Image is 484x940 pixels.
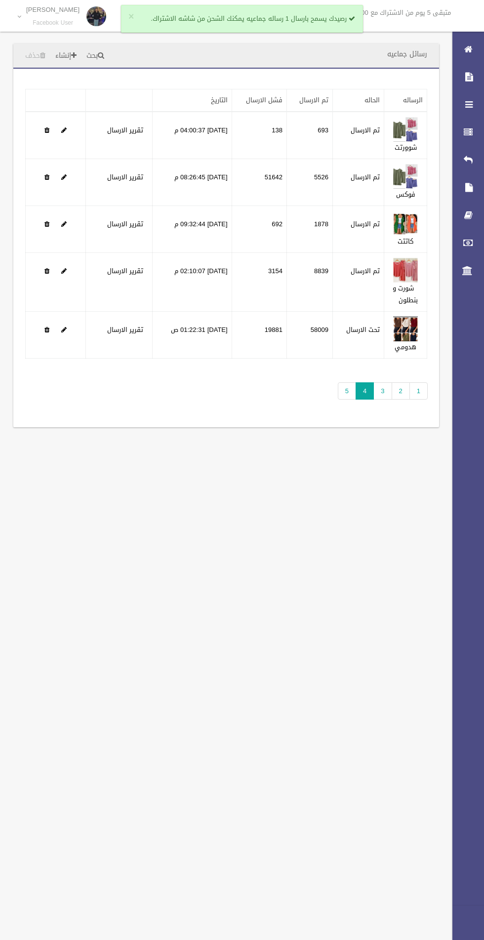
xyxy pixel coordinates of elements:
img: 638921825234776626.jpg [393,164,418,189]
th: الرساله [384,89,427,112]
a: تقرير الارسال [107,324,143,336]
a: Edit [393,218,418,230]
div: رصيدك يسمح بارسال 1 رساله جماعيه يمكنك الشحن من شاشه الاشتراك. [121,5,363,33]
label: تم الارسال [351,265,380,277]
a: تقرير الارسال [107,171,143,183]
img: 638921865298848382.jpg [393,211,418,236]
a: تم الارسال [299,94,328,106]
th: الحاله [332,89,384,112]
td: 8839 [286,253,332,312]
a: Edit [61,324,67,336]
a: التاريخ [211,94,228,106]
a: Edit [393,171,418,183]
td: [DATE] 02:10:07 م [152,253,232,312]
img: 638924192209046630.jpg [393,258,418,283]
a: تقرير الارسال [107,124,143,136]
button: × [128,12,134,22]
td: 138 [232,112,286,159]
a: Edit [393,265,418,277]
label: تم الارسال [351,171,380,183]
td: [DATE] 01:22:31 ص [152,312,232,359]
a: تقرير الارسال [107,218,143,230]
a: بحث [82,47,108,65]
a: شورت و بنطلون [393,282,418,306]
a: 5 [338,382,356,400]
img: 638924479724869242.jpg [393,317,418,341]
a: Edit [61,171,67,183]
a: 2 [392,382,410,400]
td: 51642 [232,159,286,206]
img: 638921669256375338.jpg [393,117,418,142]
p: [PERSON_NAME] [26,6,80,13]
a: 3 [373,382,392,400]
td: 692 [232,206,286,253]
a: كاتتت [398,235,413,247]
td: 3154 [232,253,286,312]
td: [DATE] 09:32:44 م [152,206,232,253]
label: تحت الارسال [346,324,380,336]
td: 58009 [286,312,332,359]
td: 693 [286,112,332,159]
td: [DATE] 04:00:37 م [152,112,232,159]
a: 1 [409,382,428,400]
a: تقرير الارسال [107,265,143,277]
td: 19881 [232,312,286,359]
small: Facebook User [26,19,80,27]
a: Edit [61,124,67,136]
a: Edit [61,218,67,230]
header: رسائل جماعيه [375,44,439,64]
label: تم الارسال [351,218,380,230]
a: فوكس [396,188,415,201]
a: شوورتت [395,141,417,154]
td: [DATE] 08:26:45 م [152,159,232,206]
a: Edit [393,324,418,336]
span: 4 [356,382,374,400]
label: تم الارسال [351,124,380,136]
a: Edit [393,124,418,136]
a: Edit [61,265,67,277]
td: 1878 [286,206,332,253]
a: فشل الارسال [246,94,282,106]
a: هدومي [395,341,416,353]
a: إنشاء [51,47,81,65]
td: 5526 [286,159,332,206]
